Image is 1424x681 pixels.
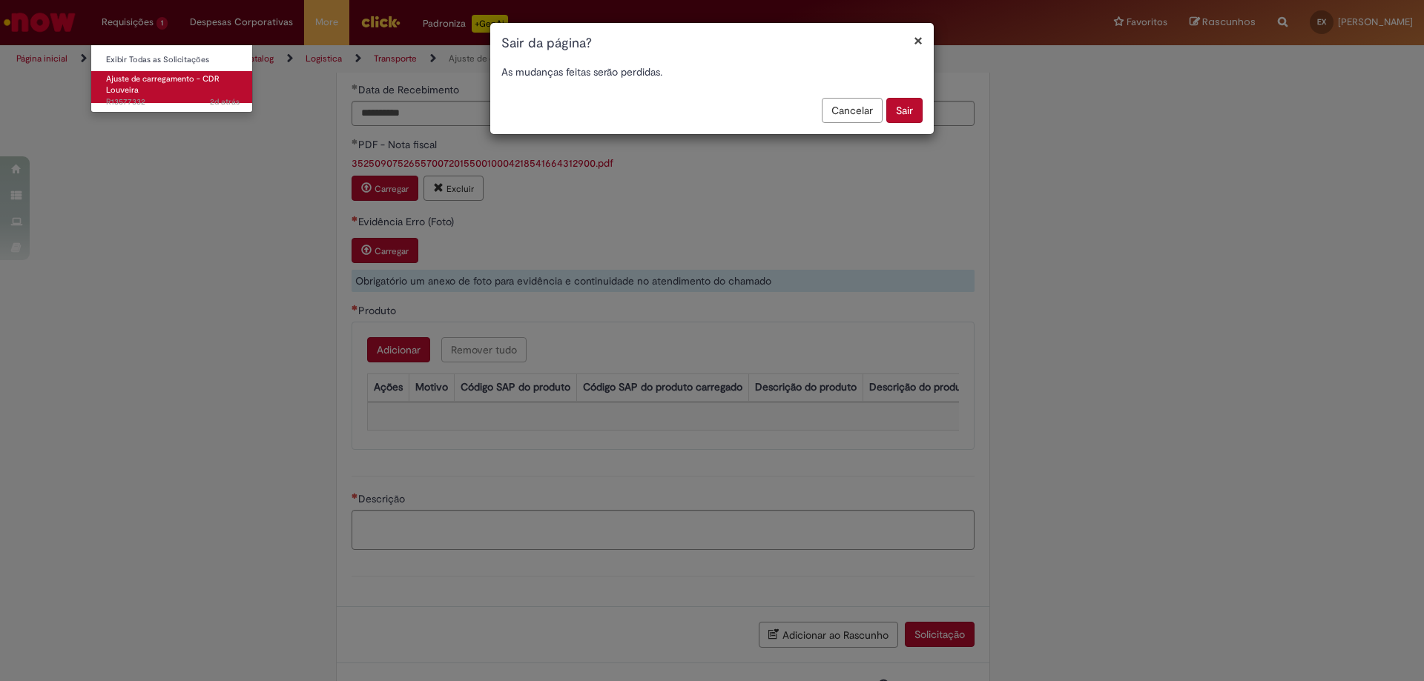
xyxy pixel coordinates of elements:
[822,98,883,123] button: Cancelar
[91,52,254,68] a: Exibir Todas as Solicitações
[106,96,240,108] span: R13577332
[90,44,253,113] ul: Requisições
[210,96,240,107] time: 29/09/2025 14:36:29
[501,34,923,53] h1: Sair da página?
[106,73,220,96] span: Ajuste de carregamento - CDR Louveira
[210,96,240,107] span: 2d atrás
[914,33,923,48] button: Fechar modal
[886,98,923,123] button: Sair
[501,64,923,79] p: As mudanças feitas serão perdidas.
[91,71,254,103] a: Aberto R13577332 : Ajuste de carregamento - CDR Louveira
